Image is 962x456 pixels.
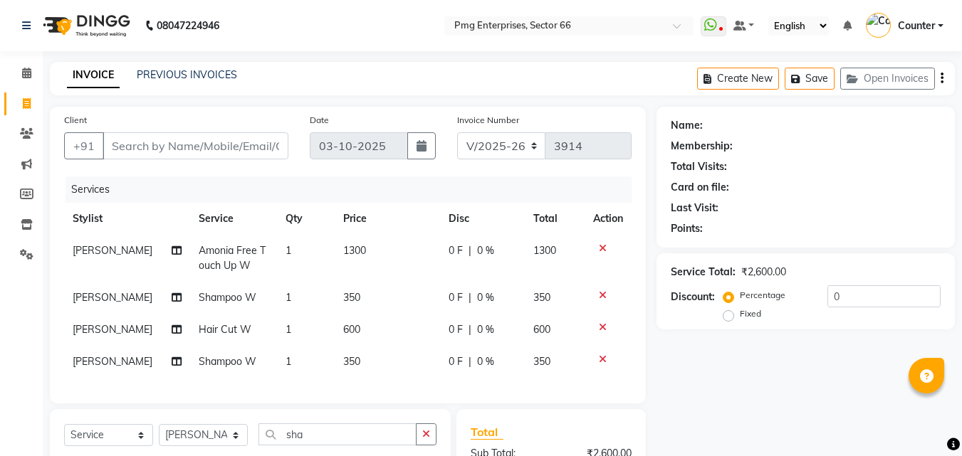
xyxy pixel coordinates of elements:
span: 0 F [449,290,463,305]
th: Price [335,203,440,235]
img: Counter [866,13,891,38]
span: Amonia Free Touch Up W [199,244,266,272]
th: Disc [440,203,525,235]
span: | [469,354,471,369]
span: 0 F [449,322,463,337]
button: +91 [64,132,104,159]
span: Shampoo W [199,291,256,304]
th: Action [585,203,632,235]
span: Shampoo W [199,355,256,368]
span: 1 [286,244,291,257]
span: | [469,322,471,337]
img: logo [36,6,134,46]
input: Search or Scan [258,423,417,445]
th: Qty [277,203,335,235]
span: 0 % [477,243,494,258]
div: Membership: [671,139,733,154]
span: 600 [533,323,550,336]
span: 600 [343,323,360,336]
a: PREVIOUS INVOICES [137,68,237,81]
div: ₹2,600.00 [741,265,786,280]
div: Discount: [671,290,715,304]
span: 350 [533,355,550,368]
label: Client [64,114,87,127]
span: 1300 [533,244,556,257]
span: 1 [286,323,291,336]
span: [PERSON_NAME] [73,323,152,336]
span: Total [471,425,503,440]
span: Counter [898,18,935,33]
span: 0 % [477,354,494,369]
span: 1 [286,355,291,368]
span: 0 % [477,322,494,337]
span: 350 [343,291,360,304]
input: Search by Name/Mobile/Email/Code [103,132,288,159]
div: Services [66,176,642,203]
label: Date [310,114,329,127]
div: Service Total: [671,265,736,280]
span: 1300 [343,244,366,257]
div: Last Visit: [671,201,718,216]
span: [PERSON_NAME] [73,244,152,257]
div: Total Visits: [671,159,727,174]
span: | [469,243,471,258]
div: Points: [671,221,703,236]
span: | [469,290,471,305]
button: Create New [697,68,779,90]
iframe: chat widget [902,399,948,442]
div: Name: [671,118,703,133]
b: 08047224946 [157,6,219,46]
th: Stylist [64,203,190,235]
span: 0 F [449,354,463,369]
label: Invoice Number [457,114,519,127]
a: INVOICE [67,63,120,88]
span: 0 % [477,290,494,305]
label: Fixed [740,307,761,320]
label: Percentage [740,289,785,302]
span: 1 [286,291,291,304]
span: [PERSON_NAME] [73,291,152,304]
th: Service [190,203,277,235]
span: 350 [343,355,360,368]
button: Save [785,68,835,90]
span: [PERSON_NAME] [73,355,152,368]
span: Hair Cut W [199,323,251,336]
span: 0 F [449,243,463,258]
button: Open Invoices [840,68,935,90]
div: Card on file: [671,180,729,195]
th: Total [525,203,585,235]
span: 350 [533,291,550,304]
